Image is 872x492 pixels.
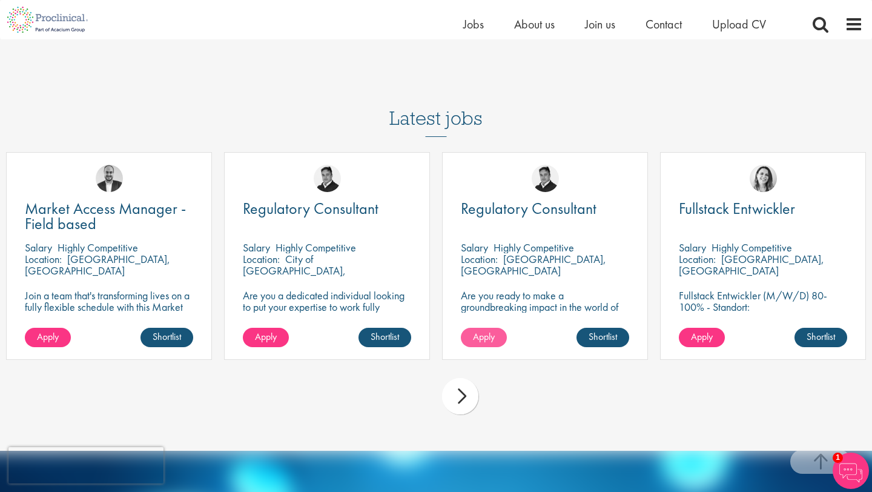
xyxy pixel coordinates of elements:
[442,378,478,414] div: next
[314,165,341,192] img: Peter Duvall
[243,241,270,254] span: Salary
[833,453,869,489] img: Chatbot
[461,241,488,254] span: Salary
[679,328,725,347] a: Apply
[25,328,71,347] a: Apply
[25,241,52,254] span: Salary
[461,290,629,347] p: Are you ready to make a groundbreaking impact in the world of biotechnology? Join a growing compa...
[679,241,706,254] span: Salary
[243,198,378,219] span: Regulatory Consultant
[243,201,411,216] a: Regulatory Consultant
[25,290,193,324] p: Join a team that's transforming lives on a fully flexible schedule with this Market Access Manage...
[461,201,629,216] a: Regulatory Consultant
[833,453,843,463] span: 1
[140,328,193,347] a: Shortlist
[25,252,170,278] p: [GEOGRAPHIC_DATA], [GEOGRAPHIC_DATA]
[461,252,606,278] p: [GEOGRAPHIC_DATA], [GEOGRAPHIC_DATA]
[494,241,574,254] p: Highly Competitive
[585,16,615,32] a: Join us
[358,328,411,347] a: Shortlist
[576,328,629,347] a: Shortlist
[461,328,507,347] a: Apply
[25,252,62,266] span: Location:
[461,252,498,266] span: Location:
[96,165,123,192] img: Aitor Melia
[473,330,495,343] span: Apply
[679,252,716,266] span: Location:
[243,290,411,347] p: Are you a dedicated individual looking to put your expertise to work fully flexibly in a remote p...
[532,165,559,192] img: Peter Duvall
[37,330,59,343] span: Apply
[25,198,186,234] span: Market Access Manager - Field based
[712,16,766,32] a: Upload CV
[679,290,847,347] p: Fullstack Entwickler (M/W/D) 80-100% - Standort: [GEOGRAPHIC_DATA], [GEOGRAPHIC_DATA] - Arbeitsze...
[712,241,792,254] p: Highly Competitive
[25,201,193,231] a: Market Access Manager - Field based
[794,328,847,347] a: Shortlist
[679,201,847,216] a: Fullstack Entwickler
[389,78,483,137] h3: Latest jobs
[243,328,289,347] a: Apply
[461,198,596,219] span: Regulatory Consultant
[276,241,356,254] p: Highly Competitive
[463,16,484,32] a: Jobs
[691,330,713,343] span: Apply
[646,16,682,32] a: Contact
[8,447,163,484] iframe: reCAPTCHA
[255,330,277,343] span: Apply
[679,198,795,219] span: Fullstack Entwickler
[750,165,777,192] img: Nur Ergiydiren
[58,241,138,254] p: Highly Competitive
[243,252,280,266] span: Location:
[514,16,555,32] a: About us
[243,252,346,289] p: City of [GEOGRAPHIC_DATA], [GEOGRAPHIC_DATA]
[679,252,824,278] p: [GEOGRAPHIC_DATA], [GEOGRAPHIC_DATA]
